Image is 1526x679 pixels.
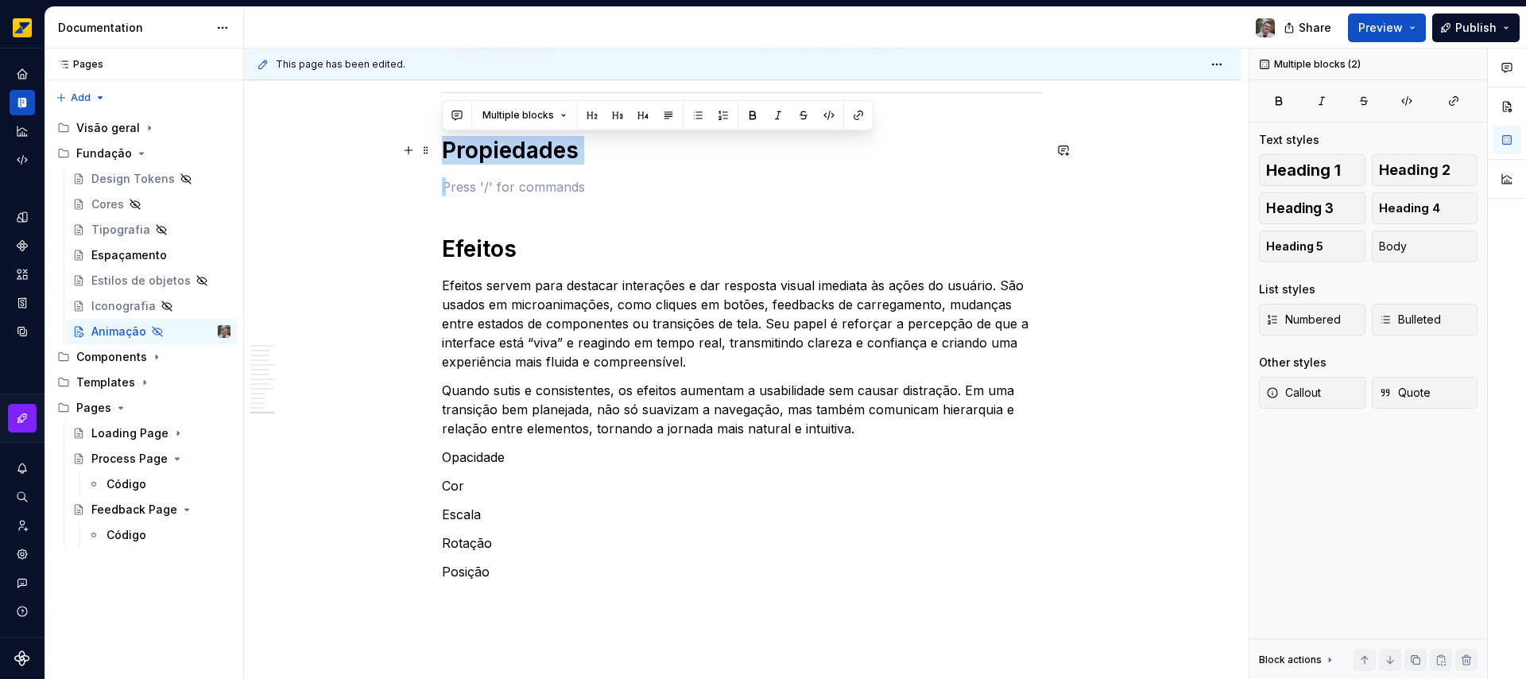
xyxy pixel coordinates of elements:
span: Add [71,91,91,104]
p: Posição [442,562,1043,581]
a: Espaçamento [66,242,237,268]
a: Process Page [66,446,237,471]
span: Quote [1379,385,1431,401]
div: Visão geral [51,115,237,141]
div: Block actions [1259,654,1322,666]
div: Templates [76,374,135,390]
p: Cor [442,476,1043,495]
span: Heading 3 [1266,200,1334,216]
span: Heading 1 [1266,162,1341,178]
button: Heading 5 [1259,231,1365,262]
button: Publish [1432,14,1520,42]
span: Preview [1358,20,1403,36]
a: Assets [10,262,35,287]
img: e8093afa-4b23-4413-bf51-00cde92dbd3f.png [13,18,32,37]
button: Numbered [1259,304,1365,336]
div: Código [107,476,146,492]
div: Pages [51,58,103,71]
div: Fundação [51,141,237,166]
p: Escala [442,505,1043,524]
a: Home [10,61,35,87]
a: Data sources [10,319,35,344]
div: Components [76,349,147,365]
div: Tipografia [91,222,150,238]
a: Iconografia [66,293,237,319]
div: Iconografia [91,298,156,314]
div: Animação [91,324,146,339]
span: This page has been edited. [276,58,405,71]
div: Loading Page [91,425,168,441]
div: Documentation [58,20,208,36]
a: Código [81,471,237,497]
a: Estilos de objetos [66,268,237,293]
a: Invite team [10,513,35,538]
p: Efeitos servem para destacar interações e dar resposta visual imediata às ações do usuário. São u... [442,276,1043,371]
p: Rotação [442,533,1043,553]
h1: Efeitos [442,235,1043,263]
a: Code automation [10,147,35,173]
img: Tiago [218,325,230,338]
a: Tipografia [66,217,237,242]
div: Documentation [10,90,35,115]
button: Heading 3 [1259,192,1365,224]
button: Preview [1348,14,1426,42]
span: Share [1299,20,1331,36]
span: Callout [1266,385,1321,401]
button: Contact support [10,570,35,596]
div: Espaçamento [91,247,167,263]
span: Heading 4 [1379,200,1440,216]
a: Settings [10,541,35,567]
div: Other styles [1259,355,1327,371]
button: Heading 1 [1259,154,1365,186]
span: Body [1379,239,1407,254]
div: Pages [51,395,237,421]
div: Design Tokens [91,171,175,187]
h1: Propiedades [442,136,1043,165]
div: Components [10,233,35,258]
button: Add [51,87,110,109]
span: Publish [1455,20,1497,36]
span: Bulleted [1379,312,1441,328]
button: Heading 4 [1372,192,1478,224]
img: Tiago [1256,18,1275,37]
div: Pages [76,400,111,416]
span: Heading 2 [1379,162,1450,178]
button: Heading 2 [1372,154,1478,186]
a: Cores [66,192,237,217]
button: Quote [1372,377,1478,409]
div: Design tokens [10,204,35,230]
div: Cores [91,196,124,212]
div: Text styles [1259,132,1319,148]
button: Callout [1259,377,1365,409]
div: List styles [1259,281,1315,297]
div: Visão geral [76,120,140,136]
button: Body [1372,231,1478,262]
svg: Supernova Logo [14,650,30,666]
button: Notifications [10,456,35,481]
div: Analytics [10,118,35,144]
p: Quando sutis e consistentes, os efeitos aumentam a usabilidade sem causar distração. Em uma trans... [442,381,1043,438]
div: Process Page [91,451,168,467]
div: Page tree [51,115,237,548]
button: Share [1276,14,1342,42]
div: Código [107,527,146,543]
button: Search ⌘K [10,484,35,510]
div: Feedback Page [91,502,177,518]
span: Heading 5 [1266,239,1323,254]
div: Storybook stories [10,290,35,316]
a: Código [81,522,237,548]
p: Opacidade [442,448,1043,467]
div: Estilos de objetos [91,273,191,289]
a: AnimaçãoTiago [66,319,237,344]
a: Loading Page [66,421,237,446]
div: Fundação [76,145,132,161]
